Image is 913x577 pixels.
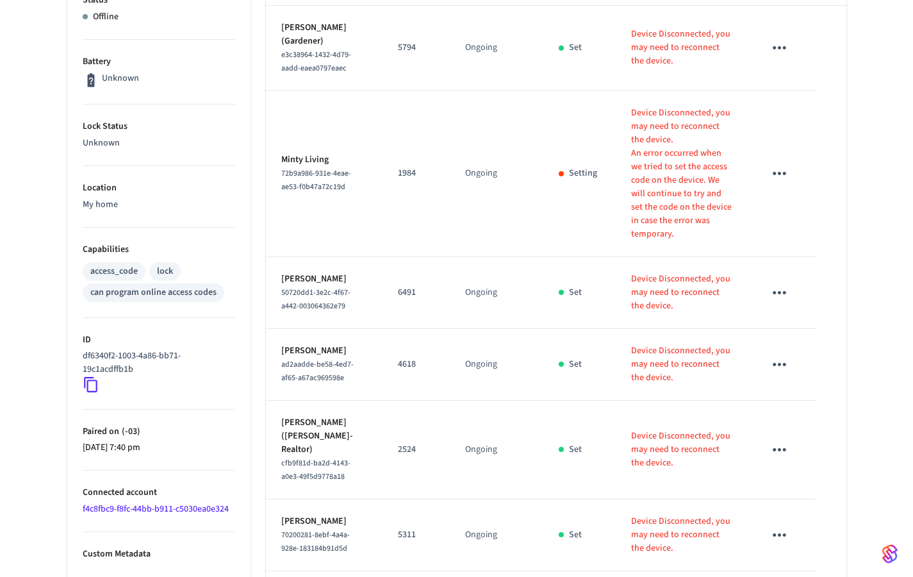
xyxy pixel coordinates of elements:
p: Set [569,528,582,542]
p: Unknown [102,72,139,85]
p: Device Disconnected, you may need to reconnect the device. [631,515,734,555]
p: Device Disconnected, you may need to reconnect the device. [631,106,734,147]
p: Setting [569,167,597,180]
p: [PERSON_NAME] [281,272,368,286]
p: Device Disconnected, you may need to reconnect the device. [631,28,734,68]
p: df6340f2-1003-4a86-bb71-19c1acdffb1b [83,349,230,376]
p: 1984 [398,167,434,180]
p: Battery [83,55,235,69]
p: An error occurred when we tried to set the access code on the device. We will continue to try and... [631,147,734,241]
p: Set [569,358,582,371]
p: Set [569,443,582,456]
p: Lock Status [83,120,235,133]
p: 4618 [398,358,434,371]
p: Device Disconnected, you may need to reconnect the device. [631,272,734,313]
span: ad2aadde-be58-4ed7-af65-a67ac969598e [281,359,354,383]
p: Custom Metadata [83,548,235,561]
td: Ongoing [450,257,543,329]
p: 6491 [398,286,434,299]
p: 2524 [398,443,434,456]
td: Ongoing [450,6,543,91]
span: ( -03 ) [119,425,140,438]
p: Capabilities [83,243,235,256]
p: Paired on [83,425,235,439]
p: Device Disconnected, you may need to reconnect the device. [631,430,734,470]
span: 50720dd1-3e2c-4f67-a442-003064362e79 [281,287,350,312]
td: Ongoing [450,91,543,257]
p: Unknown [83,137,235,150]
p: Offline [93,10,119,24]
p: Location [83,181,235,195]
span: 70200281-8ebf-4a4a-928e-183184b91d5d [281,530,350,554]
a: f4c8fbc9-f8fc-44bb-b911-c5030ea0e324 [83,503,229,515]
p: Set [569,41,582,54]
div: can program online access codes [90,286,217,299]
p: Connected account [83,486,235,499]
span: e3c38964-1432-4d79-aadd-eaea0797eaec [281,49,351,74]
p: [PERSON_NAME] [281,344,368,358]
td: Ongoing [450,329,543,401]
p: Set [569,286,582,299]
p: Device Disconnected, you may need to reconnect the device. [631,344,734,385]
p: Minty Living [281,153,368,167]
p: [DATE] 7:40 pm [83,441,235,455]
p: My home [83,198,235,212]
td: Ongoing [450,499,543,571]
div: access_code [90,265,138,278]
img: SeamLogoGradient.69752ec5.svg [882,544,898,564]
div: lock [157,265,173,278]
p: 5311 [398,528,434,542]
p: [PERSON_NAME] ([PERSON_NAME]- Realtor) [281,416,368,456]
p: ID [83,333,235,347]
td: Ongoing [450,401,543,499]
p: [PERSON_NAME] [281,515,368,528]
p: 5794 [398,41,434,54]
p: [PERSON_NAME] (Gardener) [281,21,368,48]
span: 72b9a986-931e-4eae-ae53-f0b47a72c19d [281,168,351,192]
span: cfb9f81d-ba2d-4143-a0e3-49f5d9778a18 [281,458,350,482]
